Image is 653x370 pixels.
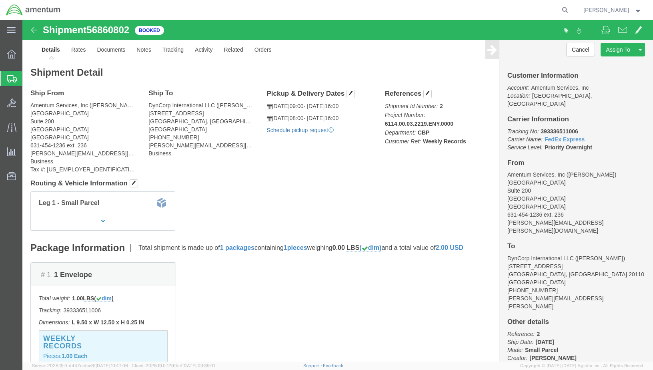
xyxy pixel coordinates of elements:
span: Milton Henry [583,6,629,14]
a: Support [303,363,323,368]
span: Copyright © [DATE]-[DATE] Agistix Inc., All Rights Reserved [520,362,643,369]
span: Client: 2025.19.0-129fbcf [132,363,215,368]
span: [DATE] 09:39:01 [182,363,215,368]
span: Server: 2025.19.0-d447cefac8f [32,363,128,368]
button: [PERSON_NAME] [583,5,642,15]
a: Feedback [323,363,343,368]
span: [DATE] 10:47:06 [96,363,128,368]
iframe: FS Legacy Container [22,20,653,362]
img: logo [6,4,61,16]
